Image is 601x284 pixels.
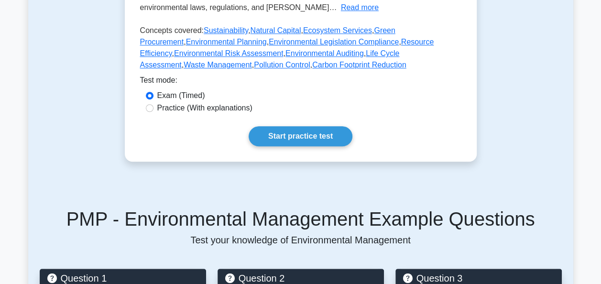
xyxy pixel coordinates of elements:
h5: Question 3 [403,273,554,284]
p: Test your knowledge of Environmental Management [40,234,562,246]
p: Concepts covered: , , , , , , , , , , , , [140,25,461,75]
a: Environmental Planning [186,38,267,46]
label: Practice (With explanations) [157,102,252,114]
div: Test mode: [140,75,461,90]
h5: Question 1 [47,273,198,284]
a: Environmental Risk Assessment [174,49,284,57]
a: Sustainability [204,26,248,34]
a: Waste Management [184,61,252,69]
button: Read more [341,2,379,13]
a: Environmental Auditing [285,49,364,57]
a: Carbon Footprint Reduction [312,61,406,69]
a: Environmental Legislation Compliance [269,38,399,46]
label: Exam (Timed) [157,90,205,101]
a: Pollution Control [254,61,310,69]
h5: Question 2 [225,273,376,284]
h5: PMP - Environmental Management Example Questions [40,208,562,230]
a: Ecosystem Services [303,26,372,34]
a: Start practice test [249,126,352,146]
a: Natural Capital [250,26,301,34]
